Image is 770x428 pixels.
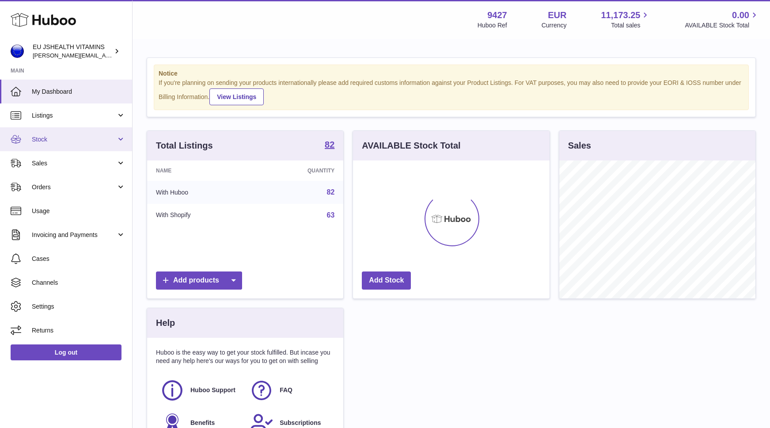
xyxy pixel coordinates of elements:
span: 0.00 [732,9,749,21]
span: Total sales [611,21,650,30]
div: Currency [542,21,567,30]
h3: Sales [568,140,591,152]
span: Subscriptions [280,419,321,427]
strong: 9427 [487,9,507,21]
img: laura@jessicasepel.com [11,45,24,58]
th: Quantity [253,160,344,181]
a: Log out [11,344,121,360]
a: FAQ [250,378,330,402]
h3: Total Listings [156,140,213,152]
span: Huboo Support [190,386,235,394]
a: 82 [327,188,335,196]
h3: Help [156,317,175,329]
div: If you're planning on sending your products internationally please add required customs informati... [159,79,744,105]
a: 11,173.25 Total sales [601,9,650,30]
h3: AVAILABLE Stock Total [362,140,460,152]
span: [PERSON_NAME][EMAIL_ADDRESS][DOMAIN_NAME] [33,52,177,59]
span: AVAILABLE Stock Total [685,21,759,30]
span: Benefits [190,419,215,427]
a: 0.00 AVAILABLE Stock Total [685,9,759,30]
div: Huboo Ref [478,21,507,30]
span: Channels [32,279,125,287]
a: View Listings [209,88,264,105]
td: With Shopify [147,204,253,227]
span: Orders [32,183,116,191]
span: Cases [32,255,125,263]
span: Sales [32,159,116,168]
span: My Dashboard [32,88,125,96]
th: Name [147,160,253,181]
a: 82 [325,140,334,151]
div: EU JSHEALTH VITAMINS [33,43,112,60]
a: 63 [327,211,335,219]
strong: Notice [159,69,744,78]
span: Listings [32,111,116,120]
span: Usage [32,207,125,215]
span: Settings [32,302,125,311]
span: Stock [32,135,116,144]
span: 11,173.25 [601,9,640,21]
span: Returns [32,326,125,335]
span: Invoicing and Payments [32,231,116,239]
a: Huboo Support [160,378,241,402]
td: With Huboo [147,181,253,204]
strong: EUR [548,9,566,21]
a: Add Stock [362,271,411,290]
strong: 82 [325,140,334,149]
span: FAQ [280,386,292,394]
a: Add products [156,271,242,290]
p: Huboo is the easy way to get your stock fulfilled. But incase you need any help here's our ways f... [156,348,334,365]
